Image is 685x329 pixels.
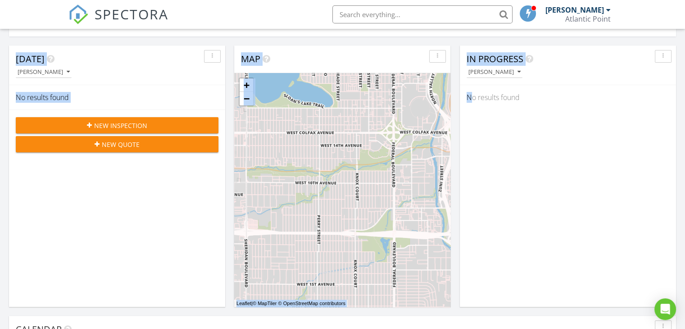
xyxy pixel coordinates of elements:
[467,53,523,65] span: In Progress
[236,301,251,306] a: Leaflet
[240,92,253,105] a: Zoom out
[332,5,513,23] input: Search everything...
[16,66,72,78] button: [PERSON_NAME]
[18,69,70,75] div: [PERSON_NAME]
[95,5,168,23] span: SPECTORA
[565,14,611,23] div: Atlantic Point
[467,66,522,78] button: [PERSON_NAME]
[16,136,218,152] button: New Quote
[253,301,277,306] a: © MapTiler
[460,85,676,110] div: No results found
[654,298,676,320] div: Open Intercom Messenger
[9,85,225,110] div: No results found
[241,53,260,65] span: Map
[68,12,168,31] a: SPECTORA
[94,121,147,130] span: New Inspection
[468,69,521,75] div: [PERSON_NAME]
[545,5,604,14] div: [PERSON_NAME]
[278,301,345,306] a: © OpenStreetMap contributors
[240,78,253,92] a: Zoom in
[16,117,218,133] button: New Inspection
[16,53,45,65] span: [DATE]
[234,300,348,307] div: |
[68,5,88,24] img: The Best Home Inspection Software - Spectora
[102,140,140,149] span: New Quote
